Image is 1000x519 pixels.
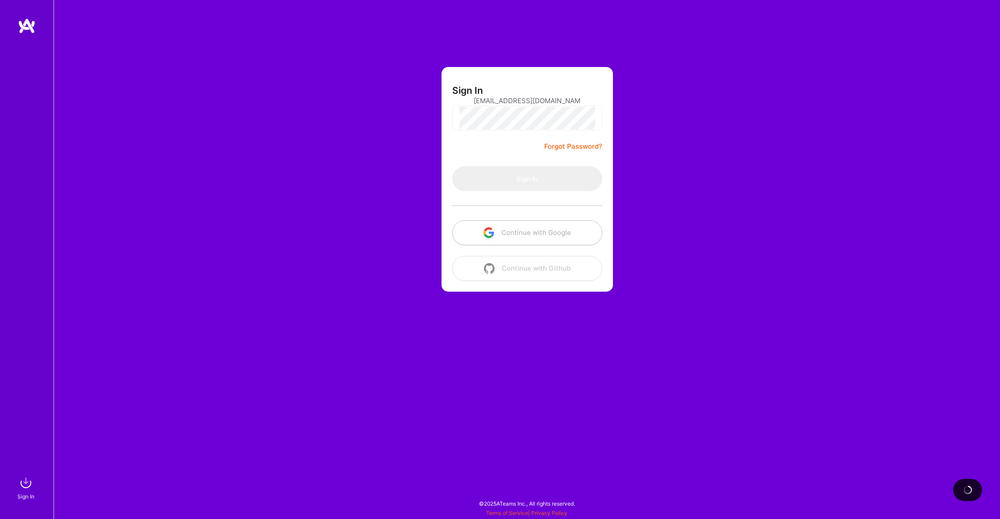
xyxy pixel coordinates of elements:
[544,141,602,152] a: Forgot Password?
[54,492,1000,515] div: © 2025 ATeams Inc., All rights reserved.
[484,263,495,274] img: icon
[486,510,567,516] span: |
[531,510,567,516] a: Privacy Policy
[452,166,602,191] button: Sign In
[486,510,528,516] a: Terms of Service
[452,85,483,96] h3: Sign In
[452,256,602,281] button: Continue with Github
[474,89,581,112] input: Email...
[17,492,34,501] div: Sign In
[452,220,602,245] button: Continue with Google
[18,18,36,34] img: logo
[19,474,35,501] a: sign inSign In
[17,474,35,492] img: sign in
[483,227,494,238] img: icon
[962,484,974,496] img: loading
